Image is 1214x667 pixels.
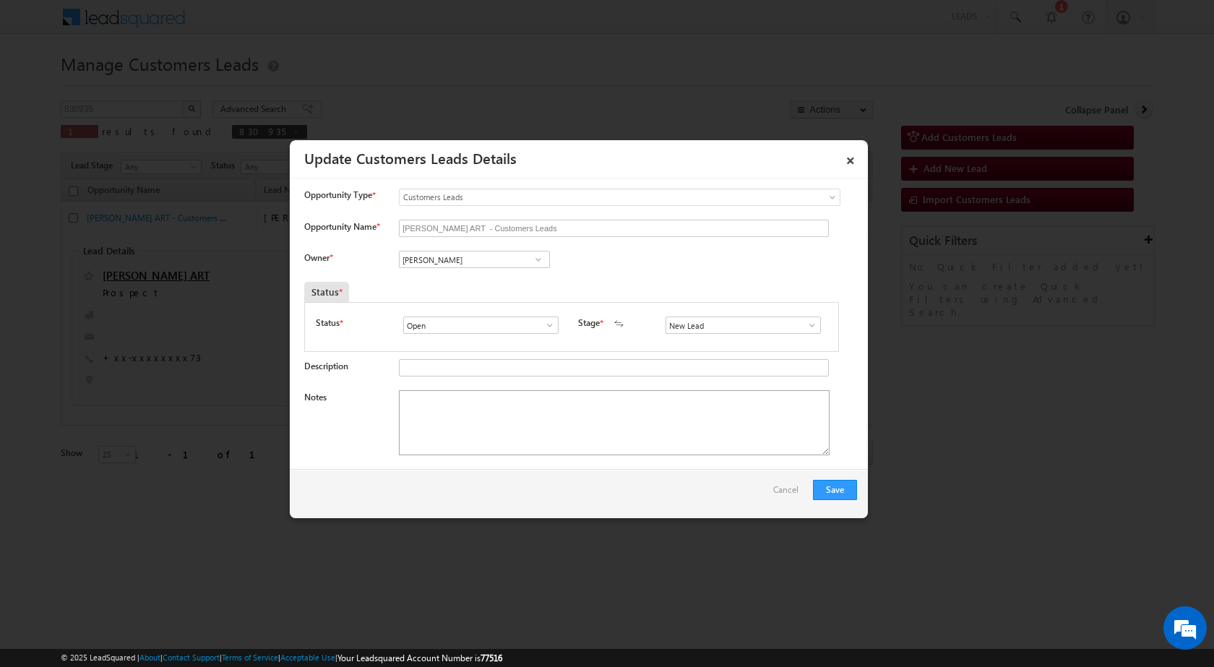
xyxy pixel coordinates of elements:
[399,251,550,268] input: Type to Search
[304,221,379,232] label: Opportunity Name
[403,317,559,334] input: Type to Search
[304,189,372,202] span: Opportunity Type
[400,191,781,204] span: Customers Leads
[578,317,600,330] label: Stage
[813,480,857,500] button: Save
[163,653,220,662] a: Contact Support
[838,145,863,171] a: ×
[280,653,335,662] a: Acceptable Use
[529,252,547,267] a: Show All Items
[481,653,502,663] span: 77516
[222,653,278,662] a: Terms of Service
[399,189,840,206] a: Customers Leads
[666,317,821,334] input: Type to Search
[316,317,340,330] label: Status
[799,318,817,332] a: Show All Items
[304,361,348,371] label: Description
[304,252,332,263] label: Owner
[304,282,349,302] div: Status
[337,653,502,663] span: Your Leadsquared Account Number is
[773,480,806,507] a: Cancel
[304,147,517,168] a: Update Customers Leads Details
[61,651,502,665] span: © 2025 LeadSquared | | | | |
[139,653,160,662] a: About
[304,392,327,403] label: Notes
[537,318,555,332] a: Show All Items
